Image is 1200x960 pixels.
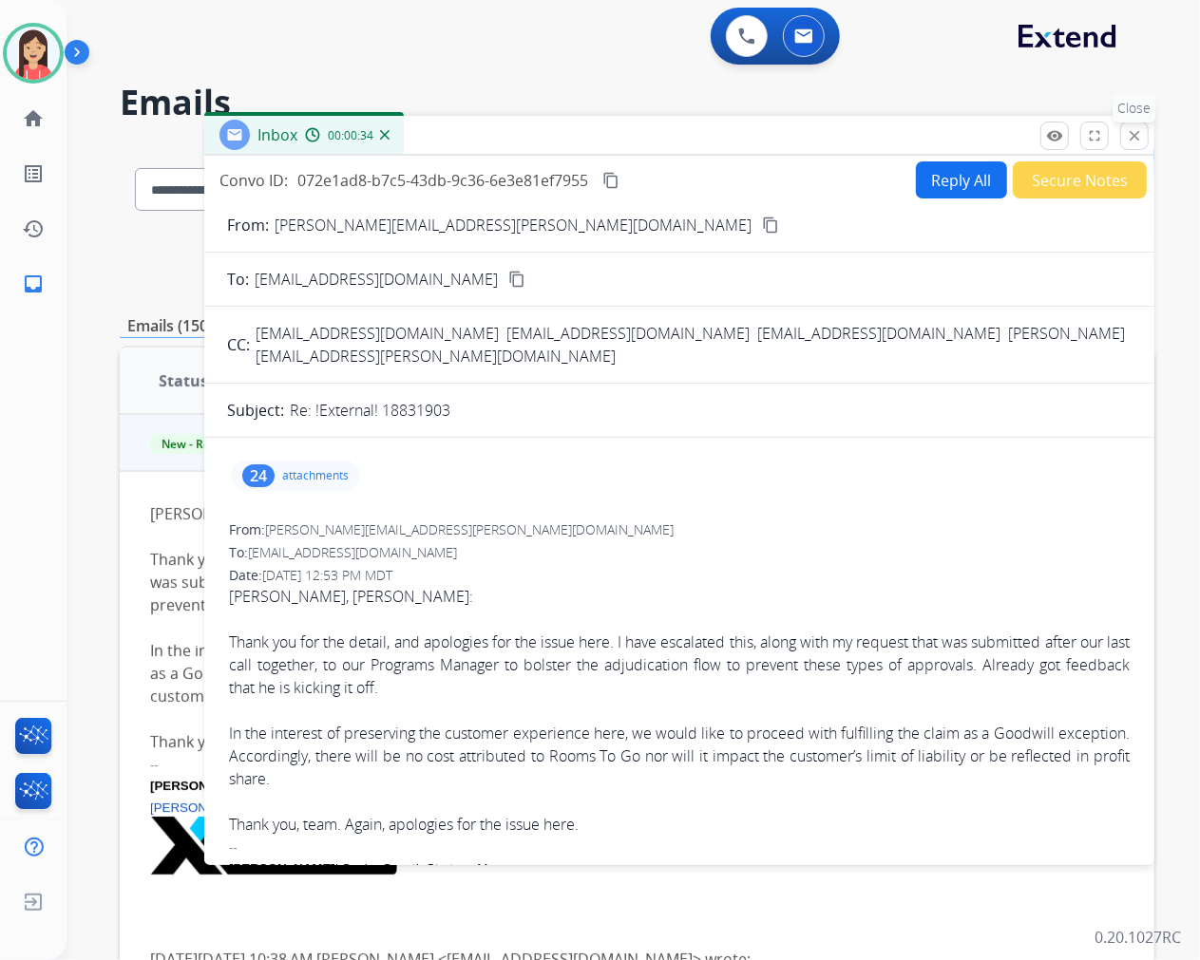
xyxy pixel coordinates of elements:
span: 00:00:34 [328,128,373,143]
span: Inbox [257,124,297,145]
mat-icon: content_copy [762,216,779,234]
span: [PERSON_NAME] [229,861,335,875]
span: [EMAIL_ADDRESS][DOMAIN_NAME] [255,268,498,291]
p: 0.20.1027RC [1095,926,1181,949]
span: Status [159,369,208,392]
mat-icon: content_copy [602,172,619,189]
button: Reply All [916,161,1007,198]
mat-icon: close [1126,127,1143,144]
div: [PERSON_NAME], [PERSON_NAME]: [150,502,930,525]
h2: Emails [120,84,1154,122]
div: Date: [229,566,1130,585]
button: Close [1120,122,1149,150]
p: CC: [227,333,250,356]
div: Thank you, team. Again, apologies for the issue here. [229,813,1130,836]
img: u6zlNwbuop0pq_fxyEDciic9WMSqd9u-JZ09FUqUNCvlI0u7OwG2XFtRbK0QROzuZEpsTLLbCtQ0P1Dz53jTp0gAXDc_gf2kI... [150,817,397,875]
span: | Senior Growth Strategy Manager [335,861,527,875]
mat-icon: fullscreen [1086,127,1103,144]
span: [PERSON_NAME] [150,779,257,793]
span: -- [229,840,238,855]
span: [EMAIL_ADDRESS][DOMAIN_NAME] [506,323,750,344]
div: Thank you for the detail, and apologies for the issue here. I have escalated this, along with my ... [150,548,930,616]
mat-icon: list_alt [22,162,45,185]
a: [PERSON_NAME][EMAIL_ADDRESS][PERSON_NAME][DOMAIN_NAME] [150,800,573,815]
div: [PERSON_NAME], [PERSON_NAME]: [229,585,1130,608]
div: From: [229,520,1130,539]
span: [EMAIL_ADDRESS][DOMAIN_NAME] [256,323,499,344]
mat-icon: remove_red_eye [1046,127,1063,144]
mat-icon: content_copy [508,271,525,288]
div: To: [229,543,1130,562]
span: 072e1ad8-b7c5-43db-9c36-6e3e81ef7955 [297,170,588,191]
mat-icon: home [22,107,45,130]
p: To: [227,268,249,291]
p: From: [227,214,269,236]
span: [EMAIL_ADDRESS][DOMAIN_NAME] [757,323,1000,344]
p: Close [1114,94,1156,122]
mat-icon: inbox [22,273,45,295]
span: [DATE] 12:53 PM MDT [262,566,392,584]
span: New - Reply [150,434,237,454]
img: avatar [7,27,60,80]
div: 24 [242,464,275,487]
button: Secure Notes [1013,161,1147,198]
div: Thank you for the detail, and apologies for the issue here. I have escalated this, along with my ... [229,631,1130,699]
p: Convo ID: [219,169,288,192]
p: Re: !External! 18831903 [290,399,450,422]
div: Thank you, team. Again, apologies for the issue here. [150,730,930,753]
div: In the interest of preserving the customer experience here, we would like to proceed with fulfill... [229,722,1130,790]
span: [EMAIL_ADDRESS][DOMAIN_NAME] [248,543,457,561]
span: -- [150,758,159,772]
p: Emails (150) [120,314,220,338]
p: attachments [282,468,349,483]
p: [PERSON_NAME][EMAIL_ADDRESS][PERSON_NAME][DOMAIN_NAME] [275,214,752,236]
div: In the interest of preserving the customer experience here, we would like to proceed with fulfill... [150,639,930,707]
p: Subject: [227,399,284,422]
span: [PERSON_NAME][EMAIL_ADDRESS][PERSON_NAME][DOMAIN_NAME] [265,520,674,538]
mat-icon: history [22,217,45,240]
